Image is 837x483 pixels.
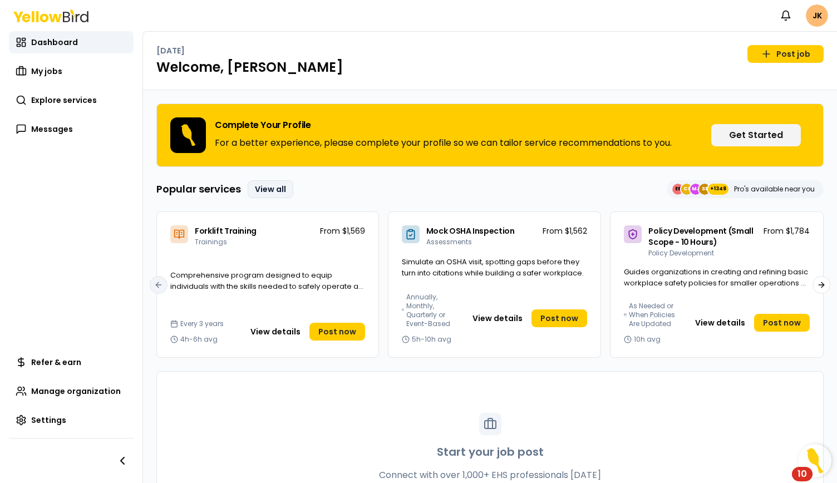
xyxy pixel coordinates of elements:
span: Messages [31,124,73,135]
span: Policy Development (Small Scope - 10 Hours) [648,225,753,248]
a: Post now [531,309,587,327]
a: Settings [9,409,134,431]
p: From $1,562 [543,225,587,236]
span: Assessments [426,237,472,247]
a: Messages [9,118,134,140]
span: Settings [31,415,66,426]
span: +1348 [710,184,726,195]
span: Simulate an OSHA visit, spotting gaps before they turn into citations while building a safer work... [402,257,584,278]
a: Dashboard [9,31,134,53]
span: MJ [690,184,701,195]
span: Manage organization [31,386,121,397]
span: Guides organizations in creating and refining basic workplace safety policies for smaller operati... [624,267,809,299]
span: Trainings [195,237,227,247]
h3: Popular services [156,181,241,197]
p: Pro's available near you [734,185,815,194]
h3: Complete Your Profile [215,121,672,130]
span: 4h-6h avg [180,335,218,344]
a: Refer & earn [9,351,134,373]
span: Post now [540,313,578,324]
span: My jobs [31,66,62,77]
a: My jobs [9,60,134,82]
button: View details [688,314,752,332]
span: Refer & earn [31,357,81,368]
p: Connect with over 1,000+ EHS professionals [DATE] [379,469,601,482]
a: Post now [754,314,810,332]
span: CE [681,184,692,195]
span: Post now [318,326,356,337]
a: Manage organization [9,380,134,402]
button: View details [466,309,529,327]
span: Mock OSHA Inspection [426,225,515,236]
span: As Needed or When Policies Are Updated [629,302,679,328]
span: Forklift Training [195,225,257,236]
h1: Welcome, [PERSON_NAME] [156,58,824,76]
span: Annually, Monthly, Quarterly or Event-Based [406,293,457,328]
div: Complete Your ProfileFor a better experience, please complete your profile so we can tailor servi... [156,103,824,167]
span: Comprehensive program designed to equip individuals with the skills needed to safely operate a fo... [170,270,363,302]
button: Open Resource Center, 10 new notifications [798,444,831,477]
span: Dashboard [31,37,78,48]
h3: Start your job post [437,444,544,460]
p: From $1,784 [764,225,810,236]
a: View all [248,180,293,198]
button: View details [244,323,307,341]
a: Post job [747,45,824,63]
span: Explore services [31,95,97,106]
a: Explore services [9,89,134,111]
button: Get Started [711,124,801,146]
a: Post now [309,323,365,341]
p: From $1,569 [320,225,365,236]
p: [DATE] [156,45,185,56]
span: Policy Development [648,248,714,258]
p: For a better experience, please complete your profile so we can tailor service recommendations to... [215,136,672,150]
span: 5h-10h avg [412,335,451,344]
span: JK [806,4,828,27]
span: 10h avg [634,335,661,344]
span: EE [672,184,683,195]
span: Every 3 years [180,319,224,328]
span: SE [699,184,710,195]
span: Post now [763,317,801,328]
